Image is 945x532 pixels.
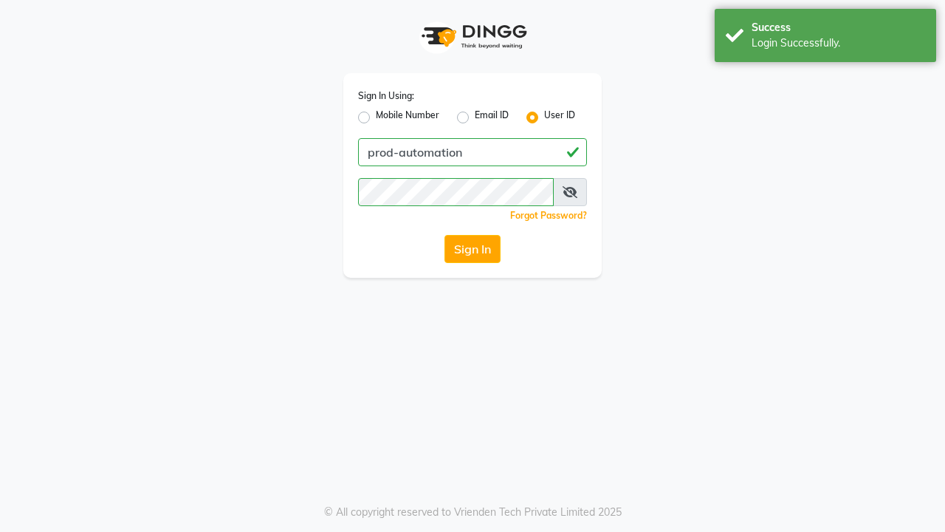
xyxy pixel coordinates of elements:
[510,210,587,221] a: Forgot Password?
[444,235,501,263] button: Sign In
[376,109,439,126] label: Mobile Number
[358,178,554,206] input: Username
[475,109,509,126] label: Email ID
[413,15,532,58] img: logo1.svg
[358,89,414,103] label: Sign In Using:
[358,138,587,166] input: Username
[752,20,925,35] div: Success
[752,35,925,51] div: Login Successfully.
[544,109,575,126] label: User ID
